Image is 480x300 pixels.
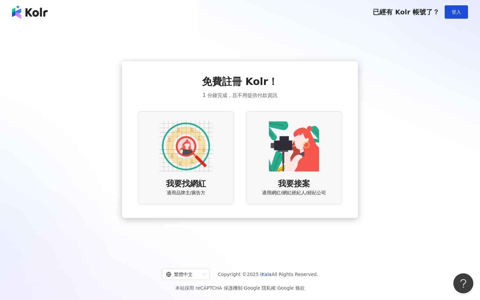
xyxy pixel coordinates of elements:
img: logo [12,5,48,19]
span: 本站採用 reCAPTCHA 保護機制 [175,284,304,292]
span: Copyright © 2025 All Rights Reserved. [218,270,318,278]
span: 我要接案 [278,178,310,190]
span: 1 分鐘完成，且不用提供付款資訊 [203,91,277,99]
span: 適用網紅/網紅經紀人/經紀公司 [262,190,326,196]
span: 適用品牌主/廣告方 [167,190,206,196]
div: 繁體中文 [166,269,200,280]
span: 登入 [452,9,461,15]
iframe: Help Scout Beacon - Open [453,273,473,293]
a: Google 隱私權 [244,285,276,291]
a: Google 條款 [277,285,305,291]
span: 我要找網紅 [166,178,206,190]
img: KOL identity option [267,120,321,173]
span: 已經有 Kolr 帳號了？ [373,8,439,16]
span: 免費註冊 Kolr！ [202,75,278,89]
span: | [242,285,244,291]
a: iKala [260,272,272,277]
img: AD identity option [159,120,213,173]
button: 登入 [445,5,468,19]
span: | [276,285,277,291]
